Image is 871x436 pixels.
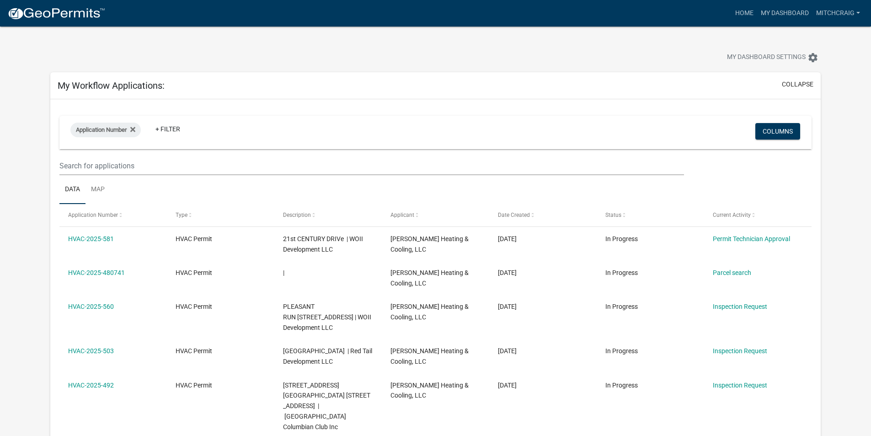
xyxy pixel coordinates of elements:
a: Map [85,175,110,205]
span: Mitch Craig Heating & Cooling, LLC [390,347,469,365]
a: HVAC-2025-480741 [68,269,125,276]
datatable-header-cell: Status [596,204,704,226]
datatable-header-cell: Date Created [489,204,597,226]
span: HVAC Permit [176,269,212,276]
span: PLEASANT RUN 6216 Pleasant Run, Lot 935 | WOII Development LLC [283,303,371,331]
button: Columns [755,123,800,140]
span: Mitch Craig Heating & Cooling, LLC [390,382,469,399]
span: HVAC Permit [176,347,212,355]
button: My Dashboard Settingssettings [720,48,826,66]
span: My Dashboard Settings [727,52,806,63]
span: 221-225 MARKET STREET EAST 225 E Market Street | Clark County Columbian Club Inc [283,382,370,431]
span: In Progress [605,269,638,276]
span: 08/12/2025 [498,347,517,355]
span: 21st CENTURY DRIVe | WOII Development LLC [283,235,363,253]
span: In Progress [605,235,638,242]
i: settings [807,52,818,63]
span: Current Activity [713,212,751,218]
button: collapse [782,80,813,89]
a: mitchcraig [812,5,864,22]
span: 09/18/2025 [498,269,517,276]
span: In Progress [605,382,638,389]
span: Application Number [68,212,118,218]
a: Inspection Request [713,303,767,310]
a: HVAC-2025-581 [68,235,114,242]
span: In Progress [605,303,638,310]
span: Mitch Craig Heating & Cooling, LLC [390,269,469,287]
datatable-header-cell: Applicant [382,204,489,226]
a: My Dashboard [757,5,812,22]
span: Applicant [390,212,414,218]
span: Mitch Craig Heating & Cooling, LLC [390,235,469,253]
a: + Filter [148,121,187,137]
span: Date Created [498,212,530,218]
datatable-header-cell: Application Number [59,204,167,226]
span: HVAC Permit [176,235,212,242]
span: 4627 RED TAIL RIDGE | Red Tail Development LLC [283,347,372,365]
input: Search for applications [59,156,684,175]
a: HVAC-2025-492 [68,382,114,389]
span: Status [605,212,621,218]
a: HVAC-2025-503 [68,347,114,355]
span: In Progress [605,347,638,355]
datatable-header-cell: Current Activity [704,204,811,226]
span: HVAC Permit [176,303,212,310]
span: Type [176,212,187,218]
span: Description [283,212,311,218]
a: HVAC-2025-560 [68,303,114,310]
a: Inspection Request [713,382,767,389]
datatable-header-cell: Type [167,204,274,226]
a: Parcel search [713,269,751,276]
a: Inspection Request [713,347,767,355]
h5: My Workflow Applications: [58,80,165,91]
a: Data [59,175,85,205]
span: 08/07/2025 [498,382,517,389]
span: Mitch Craig Heating & Cooling, LLC [390,303,469,321]
span: 09/10/2025 [498,303,517,310]
span: | [283,269,284,276]
datatable-header-cell: Description [274,204,382,226]
a: Home [732,5,757,22]
a: Permit Technician Approval [713,235,790,242]
span: 09/19/2025 [498,235,517,242]
span: HVAC Permit [176,382,212,389]
span: Application Number [76,126,127,133]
